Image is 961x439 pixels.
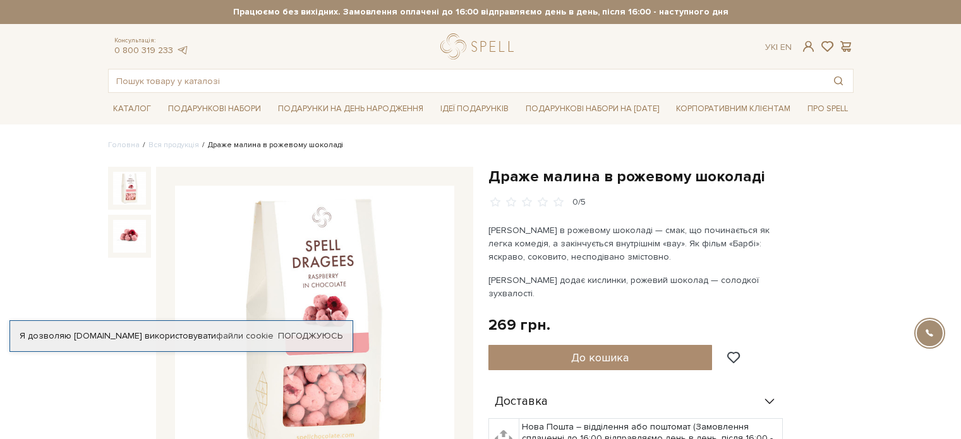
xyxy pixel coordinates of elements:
[278,330,342,342] a: Погоджуюсь
[163,99,266,119] a: Подарункові набори
[114,45,173,56] a: 0 800 319 233
[440,33,519,59] a: logo
[114,37,189,45] span: Консультація:
[776,42,778,52] span: |
[571,351,629,364] span: До кошика
[521,98,664,119] a: Подарункові набори на [DATE]
[176,45,189,56] a: telegram
[10,330,353,342] div: Я дозволяю [DOMAIN_NAME] використовувати
[488,345,713,370] button: До кошика
[765,42,792,53] div: Ук
[495,396,548,407] span: Доставка
[488,167,854,186] h1: Драже малина в рожевому шоколаді
[802,99,853,119] a: Про Spell
[216,330,274,341] a: файли cookie
[488,274,785,300] p: [PERSON_NAME] додає кислинки, рожевий шоколад — солодкої зухвалості.
[572,196,586,208] div: 0/5
[780,42,792,52] a: En
[671,98,795,119] a: Корпоративним клієнтам
[108,6,854,18] strong: Працюємо без вихідних. Замовлення оплачені до 16:00 відправляємо день в день, після 16:00 - насту...
[488,315,550,335] div: 269 грн.
[108,140,140,150] a: Головна
[488,224,785,263] p: [PERSON_NAME] в рожевому шоколаді — смак, що починається як легка комедія, а закінчується внутріш...
[108,99,156,119] a: Каталог
[273,99,428,119] a: Подарунки на День народження
[824,69,853,92] button: Пошук товару у каталозі
[113,172,146,205] img: Драже малина в рожевому шоколаді
[435,99,514,119] a: Ідеї подарунків
[199,140,343,151] li: Драже малина в рожевому шоколаді
[148,140,199,150] a: Вся продукція
[109,69,824,92] input: Пошук товару у каталозі
[113,220,146,253] img: Драже малина в рожевому шоколаді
